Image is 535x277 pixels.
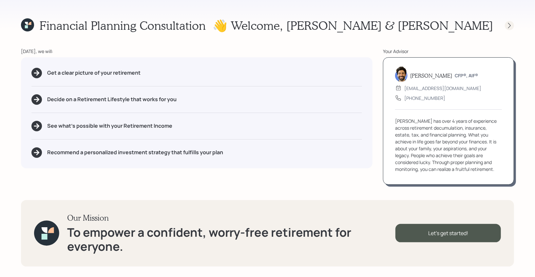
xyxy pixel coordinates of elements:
div: [PERSON_NAME] has over 4 years of experience across retirement decumulation, insurance, estate, t... [395,118,502,173]
h3: Our Mission [67,213,395,223]
div: Your Advisor [383,48,514,55]
h1: To empower a confident, worry-free retirement for everyone. [67,225,395,253]
div: [PHONE_NUMBER] [404,95,445,102]
img: eric-schwartz-headshot.png [395,66,408,82]
h5: Get a clear picture of your retirement [47,70,141,76]
div: [EMAIL_ADDRESS][DOMAIN_NAME] [404,85,481,92]
h5: Recommend a personalized investment strategy that fulfills your plan [47,149,223,156]
h1: 👋 Welcome , [PERSON_NAME] & [PERSON_NAME] [213,18,493,32]
div: [DATE], we will: [21,48,373,55]
h5: Decide on a Retirement Lifestyle that works for you [47,96,177,102]
h5: [PERSON_NAME] [410,72,452,79]
h1: Financial Planning Consultation [39,18,206,32]
div: Let's get started! [395,224,501,242]
h6: CFP®, AIF® [455,73,478,79]
h5: See what's possible with your Retirement Income [47,123,172,129]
